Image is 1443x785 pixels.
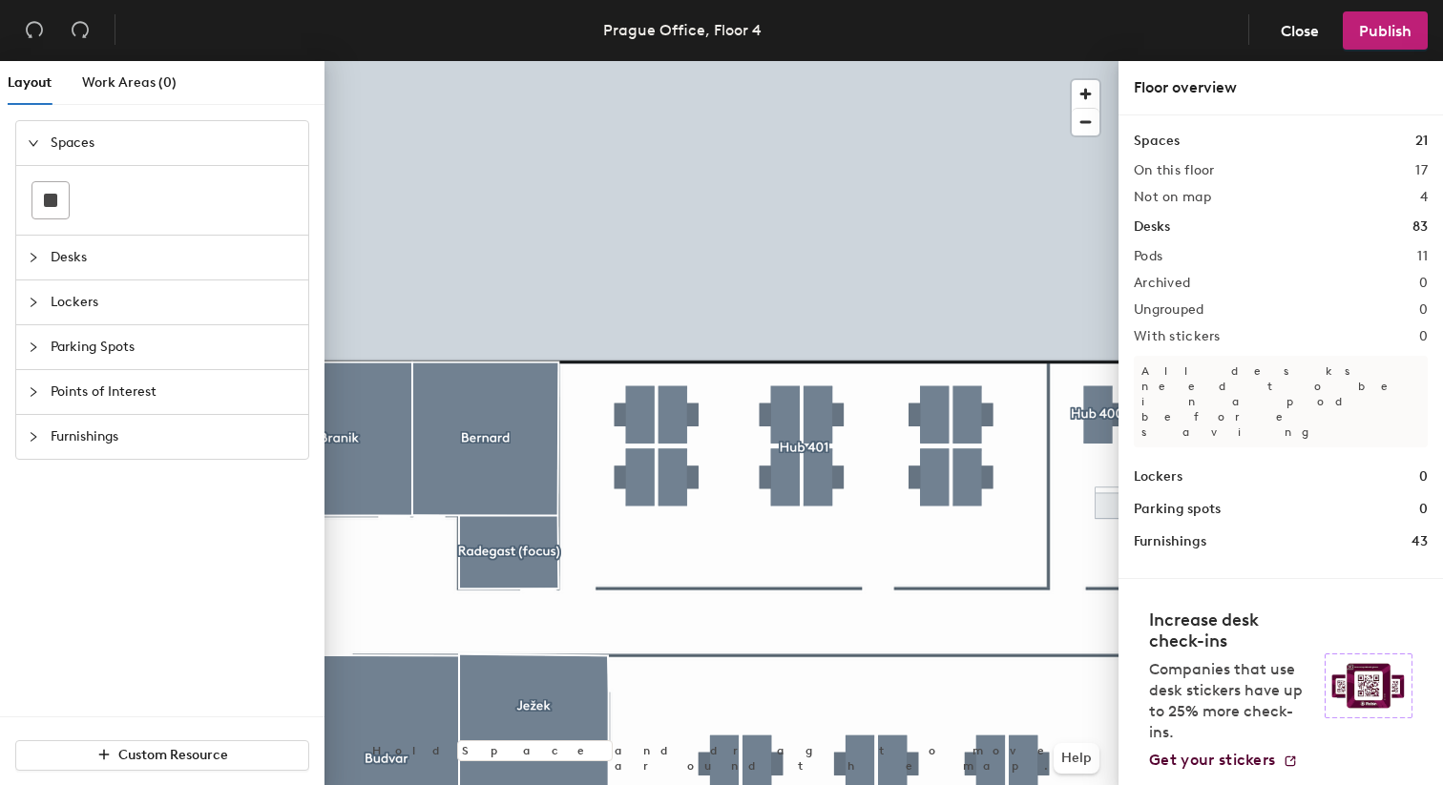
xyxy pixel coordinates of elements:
[1134,163,1215,178] h2: On this floor
[1134,356,1428,447] p: All desks need to be in a pod before saving
[1412,531,1428,552] h1: 43
[1419,466,1428,487] h1: 0
[1134,302,1204,318] h2: Ungrouped
[28,386,39,398] span: collapsed
[1343,11,1428,50] button: Publish
[15,740,309,771] button: Custom Resource
[1149,609,1313,651] h4: Increase desk check-ins
[1134,217,1170,238] h1: Desks
[1134,249,1162,264] h2: Pods
[1134,76,1428,99] div: Floor overview
[1419,499,1428,520] h1: 0
[51,415,297,459] span: Furnishings
[1054,743,1099,774] button: Help
[1134,499,1221,520] h1: Parking spots
[28,137,39,149] span: expanded
[51,280,297,324] span: Lockers
[28,297,39,308] span: collapsed
[1149,751,1275,769] span: Get your stickers
[1134,190,1211,205] h2: Not on map
[1415,131,1428,152] h1: 21
[1417,249,1428,264] h2: 11
[1359,22,1412,40] span: Publish
[15,11,53,50] button: Undo (⌘ + Z)
[28,252,39,263] span: collapsed
[51,325,297,369] span: Parking Spots
[1134,131,1180,152] h1: Spaces
[1281,22,1319,40] span: Close
[1412,217,1428,238] h1: 83
[8,74,52,91] span: Layout
[1420,190,1428,205] h2: 4
[51,236,297,279] span: Desks
[25,20,44,39] span: undo
[1134,466,1182,487] h1: Lockers
[61,11,99,50] button: Redo (⌘ + ⇧ + Z)
[1265,11,1335,50] button: Close
[1419,276,1428,291] h2: 0
[1415,163,1428,178] h2: 17
[603,18,762,42] div: Prague Office, Floor 4
[28,431,39,443] span: collapsed
[1419,329,1428,344] h2: 0
[82,74,177,91] span: Work Areas (0)
[1419,302,1428,318] h2: 0
[1134,329,1221,344] h2: With stickers
[1325,653,1412,718] img: Sticker logo
[1134,531,1206,552] h1: Furnishings
[1149,751,1298,770] a: Get your stickers
[118,747,228,763] span: Custom Resource
[1134,276,1190,291] h2: Archived
[51,121,297,165] span: Spaces
[1149,659,1313,743] p: Companies that use desk stickers have up to 25% more check-ins.
[51,370,297,414] span: Points of Interest
[28,341,39,353] span: collapsed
